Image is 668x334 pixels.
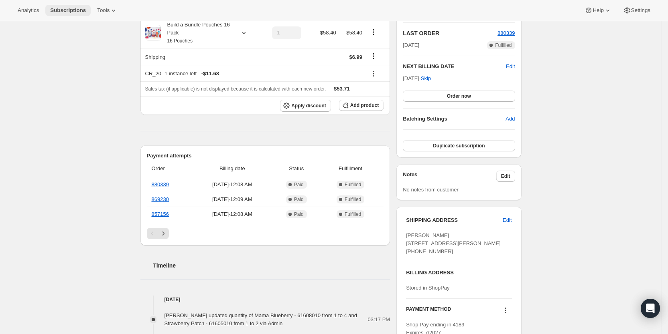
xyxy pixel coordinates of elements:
span: Fulfilled [345,211,361,217]
span: Sales tax (if applicable) is not displayed because it is calculated with each new order. [145,86,326,92]
h2: Timeline [153,262,390,270]
span: Fulfilled [495,42,512,48]
span: Tools [97,7,110,14]
span: Settings [631,7,650,14]
span: Billing date [194,165,270,173]
div: CR_20 - 1 instance left [145,70,362,78]
button: Skip [416,72,436,85]
button: Settings [618,5,655,16]
span: Apply discount [291,103,326,109]
span: Fulfilled [345,196,361,203]
span: Fulfillment [322,165,379,173]
button: Apply discount [280,100,331,112]
span: $53.71 [334,86,350,92]
h2: Payment attempts [147,152,384,160]
th: Shipping [140,48,261,66]
button: Product actions [367,28,380,36]
button: Subscriptions [45,5,91,16]
button: 880339 [497,29,515,37]
span: $58.40 [320,30,336,36]
button: Tools [92,5,122,16]
span: Duplicate subscription [433,143,485,149]
span: Edit [501,173,510,179]
span: [DATE] [403,41,419,49]
span: Order now [447,93,471,99]
span: [PERSON_NAME] [STREET_ADDRESS][PERSON_NAME] [PHONE_NUMBER] [406,232,501,254]
div: Open Intercom Messenger [641,299,660,318]
span: [DATE] · [403,75,431,81]
a: 880339 [152,181,169,187]
a: 857156 [152,211,169,217]
h4: [DATE] [140,296,390,304]
span: Edit [503,216,512,224]
h2: NEXT BILLING DATE [403,62,506,70]
span: Skip [421,74,431,82]
h3: PAYMENT METHOD [406,306,451,317]
span: Paid [294,211,304,217]
span: [DATE] · 12:08 AM [194,210,270,218]
span: Status [275,165,317,173]
button: Duplicate subscription [403,140,515,151]
span: [DATE] · 12:09 AM [194,195,270,203]
h6: Batching Settings [403,115,506,123]
span: $58.40 [346,30,362,36]
button: Add product [339,100,384,111]
span: 03:17 PM [368,316,390,324]
span: Paid [294,181,304,188]
span: No notes from customer [403,187,459,193]
a: 869230 [152,196,169,202]
span: Stored in ShopPay [406,285,449,291]
span: [PERSON_NAME] updated quantity of Mama Blueberry - 61608010 from 1 to 4 and Strawberry Patch - 61... [164,312,357,326]
span: Add product [350,102,379,109]
button: Edit [496,171,515,182]
h3: Notes [403,171,496,182]
h2: LAST ORDER [403,29,497,37]
button: Edit [506,62,515,70]
div: Build a Bundle Pouches 16 Pack [161,21,233,45]
span: Paid [294,196,304,203]
button: Shipping actions [367,52,380,60]
nav: Pagination [147,228,384,239]
button: Add [501,113,520,125]
span: $6.99 [349,54,362,60]
h3: BILLING ADDRESS [406,269,512,277]
button: Order now [403,91,515,102]
span: Help [593,7,603,14]
h3: SHIPPING ADDRESS [406,216,503,224]
button: Next [158,228,169,239]
span: Fulfilled [345,181,361,188]
a: 880339 [497,30,515,36]
small: 16 Pouches [167,38,193,44]
span: - $11.68 [201,70,219,78]
span: Add [506,115,515,123]
button: Analytics [13,5,44,16]
button: Edit [498,214,516,227]
span: Analytics [18,7,39,14]
button: Help [580,5,616,16]
th: Order [147,160,192,177]
span: [DATE] · 12:08 AM [194,181,270,189]
span: Subscriptions [50,7,86,14]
